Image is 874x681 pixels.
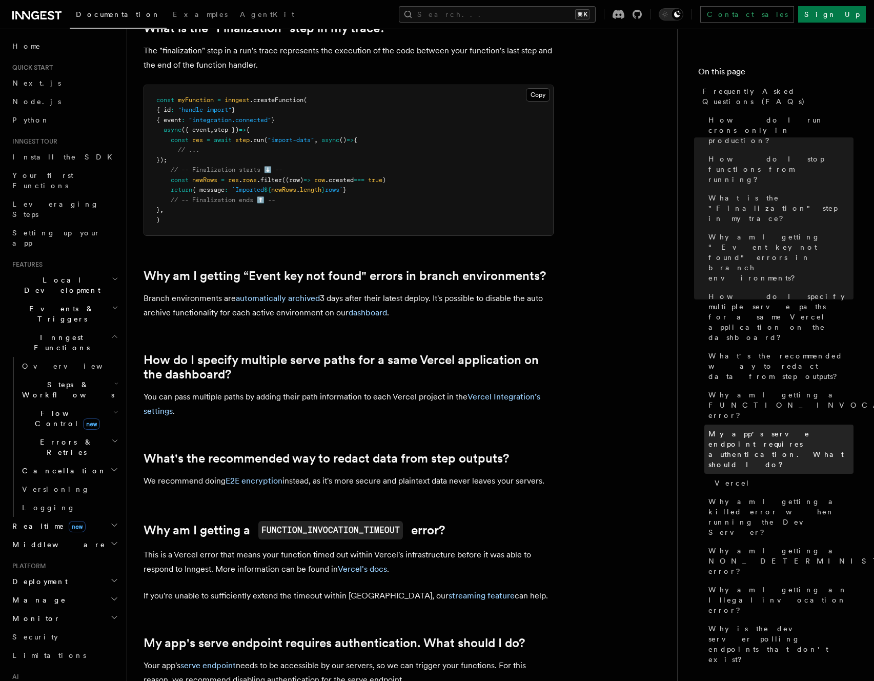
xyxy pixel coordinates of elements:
span: const [156,96,174,104]
span: { message [192,186,225,193]
span: ( [264,136,268,144]
a: Documentation [70,3,167,29]
span: ) [382,176,386,184]
button: Errors & Retries [18,433,120,462]
span: AI [8,673,19,681]
h4: On this page [698,66,853,82]
span: Inngest tour [8,137,57,146]
a: Leveraging Steps [8,195,120,224]
span: Monitor [8,613,60,624]
a: Why is the dev server polling endpoints that don't exist? [704,619,853,669]
span: inngest [225,96,250,104]
a: What is the "Finalization" step in my trace? [704,189,853,228]
span: Python [12,116,50,124]
span: Limitations [12,651,86,659]
a: Next.js [8,74,120,92]
a: Install the SDK [8,148,120,166]
code: FUNCTION_INVOCATION_TIMEOUT [258,521,403,539]
span: `Imported [232,186,264,193]
span: true [368,176,382,184]
span: () [339,136,347,144]
span: res [228,176,239,184]
span: Frequently Asked Questions (FAQs) [702,86,853,107]
button: Copy [526,88,550,102]
a: How do I specify multiple serve paths for a same Vercel application on the dashboard? [704,287,853,347]
span: "handle-import" [178,106,232,113]
p: If you're unable to sufficiently extend the timeout within [GEOGRAPHIC_DATA], our can help. [144,589,554,603]
a: Sign Up [798,6,866,23]
span: How do I run crons only in production? [708,115,853,146]
span: Features [8,261,43,269]
button: Search...⌘K [399,6,596,23]
span: Errors & Retries [18,437,111,457]
p: We recommend doing instead, as it's more secure and plaintext data never leaves your servers. [144,474,554,488]
span: : [171,106,174,113]
a: Versioning [18,480,120,498]
a: Python [8,111,120,129]
span: Leveraging Steps [12,200,99,218]
a: Why am I getting a FUNCTION_INVOCATION_TIMEOUT error? [704,386,853,425]
span: async [321,136,339,144]
span: Setting up your app [12,229,100,247]
span: Cancellation [18,466,107,476]
span: await [214,136,232,144]
span: How do I specify multiple serve paths for a same Vercel application on the dashboard? [708,291,853,343]
a: How do I specify multiple serve paths for a same Vercel application on the dashboard? [144,353,554,382]
button: Deployment [8,572,120,591]
span: , [314,136,318,144]
span: { event [156,116,181,124]
span: My app's serve endpoint requires authentication. What should I do? [708,429,853,470]
span: res [192,136,203,144]
span: => [303,176,311,184]
span: length [300,186,321,193]
span: } [232,106,235,113]
span: Flow Control [18,408,113,429]
span: const [171,176,189,184]
span: Node.js [12,97,61,106]
span: .run [250,136,264,144]
span: newRows [192,176,217,184]
span: = [221,176,225,184]
a: streaming feature [449,591,515,600]
span: // -- Finalization starts ⬇️ -- [171,166,282,173]
span: Inngest Functions [8,332,111,353]
span: => [239,126,246,133]
a: How do I stop functions from running? [704,150,853,189]
span: Vercel [715,478,750,488]
span: Events & Triggers [8,304,112,324]
span: } [271,116,275,124]
span: : [181,116,185,124]
a: Vercel [710,474,853,492]
a: Why am I getting a killed error when running the Dev Server? [704,492,853,542]
a: automatically archived [236,293,320,303]
span: "integration.connected" [189,116,271,124]
span: async [164,126,181,133]
span: Manage [8,595,66,605]
a: AgentKit [234,3,300,28]
a: My app's serve endpoint requires authentication. What should I do? [704,425,853,474]
span: Why am I getting a killed error when running the Dev Server? [708,496,853,537]
a: Why am I getting “Event key not found" errors in branch environments? [144,269,546,283]
button: Inngest Functions [8,328,120,357]
span: = [207,136,210,144]
a: Home [8,37,120,55]
a: How do I run crons only in production? [704,111,853,150]
span: Overview [22,362,128,370]
span: .created [325,176,354,184]
span: Quick start [8,64,53,72]
button: Middleware [8,535,120,554]
span: ({ event [181,126,210,133]
a: What's the recommended way to redact data from step outputs? [144,451,509,466]
span: . [296,186,300,193]
span: Security [12,633,58,641]
span: { [354,136,357,144]
a: Your first Functions [8,166,120,195]
button: Toggle dark mode [659,8,683,21]
button: Steps & Workflows [18,375,120,404]
span: Deployment [8,576,68,587]
span: Install the SDK [12,153,118,161]
p: You can pass multiple paths by adding their path information to each Vercel project in the . [144,390,554,418]
span: Middleware [8,539,106,550]
span: Why am I getting “Event key not found" errors in branch environments? [708,232,853,283]
span: How do I stop functions from running? [708,154,853,185]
